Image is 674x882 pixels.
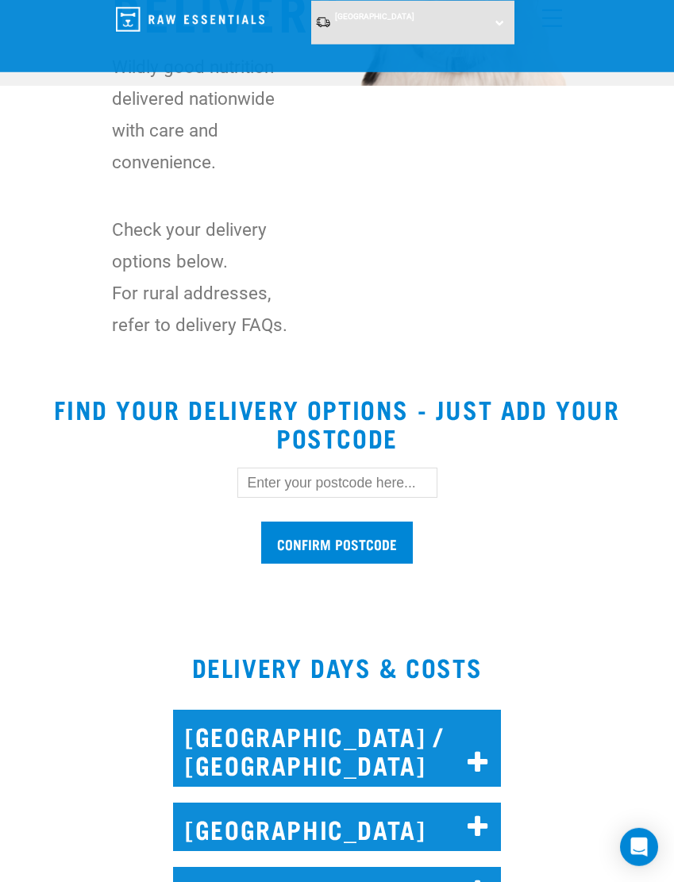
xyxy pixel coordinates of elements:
h2: Find your delivery options - just add your postcode [19,395,655,452]
img: van-moving.png [315,16,331,29]
img: Raw Essentials Logo [116,7,264,32]
p: Wildly good nutrition delivered nationwide with care and convenience. [112,51,292,178]
div: Open Intercom Messenger [620,828,658,866]
input: Enter your postcode here... [237,468,437,498]
h2: [GEOGRAPHIC_DATA] / [GEOGRAPHIC_DATA] [173,710,501,787]
p: Check your delivery options below. For rural addresses, refer to delivery FAQs. [112,214,292,341]
h2: [GEOGRAPHIC_DATA] [173,803,501,851]
input: Confirm postcode [261,522,413,564]
span: [GEOGRAPHIC_DATA] [335,12,414,21]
